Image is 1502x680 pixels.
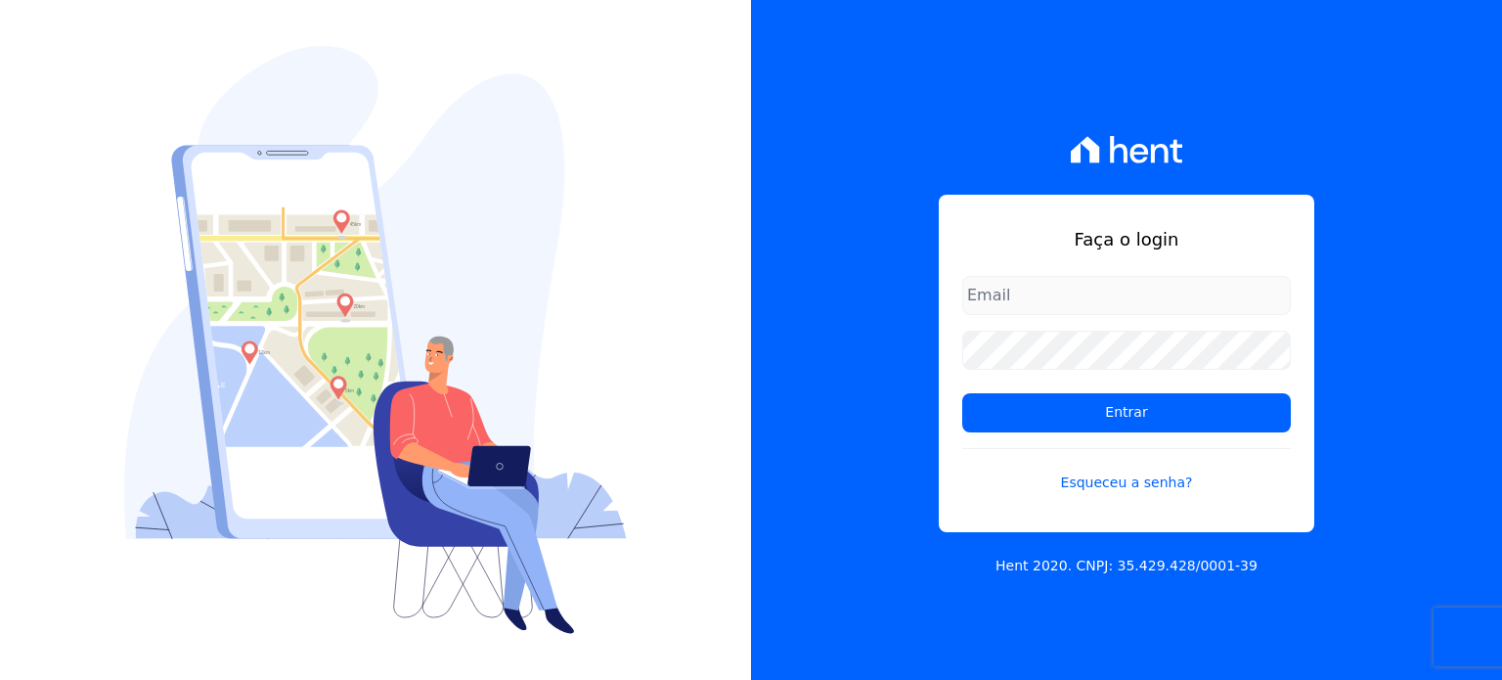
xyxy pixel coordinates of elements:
[962,226,1291,252] h1: Faça o login
[962,448,1291,493] a: Esqueceu a senha?
[995,556,1258,576] p: Hent 2020. CNPJ: 35.429.428/0001-39
[962,393,1291,432] input: Entrar
[962,276,1291,315] input: Email
[124,46,627,634] img: Login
